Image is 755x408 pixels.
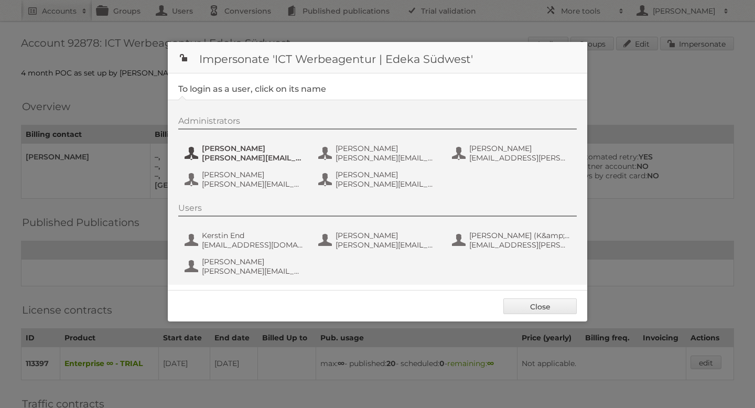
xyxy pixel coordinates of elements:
[202,266,304,276] span: [PERSON_NAME][EMAIL_ADDRESS][PERSON_NAME][DOMAIN_NAME]
[178,116,577,130] div: Administrators
[178,84,326,94] legend: To login as a user, click on its name
[184,256,307,277] button: [PERSON_NAME] [PERSON_NAME][EMAIL_ADDRESS][PERSON_NAME][DOMAIN_NAME]
[469,153,571,163] span: [EMAIL_ADDRESS][PERSON_NAME][DOMAIN_NAME]
[336,179,437,189] span: [PERSON_NAME][EMAIL_ADDRESS][PERSON_NAME][DOMAIN_NAME]
[336,170,437,179] span: [PERSON_NAME]
[451,143,574,164] button: [PERSON_NAME] [EMAIL_ADDRESS][PERSON_NAME][DOMAIN_NAME]
[317,143,440,164] button: [PERSON_NAME] [PERSON_NAME][EMAIL_ADDRESS][PERSON_NAME][DOMAIN_NAME]
[469,231,571,240] span: [PERSON_NAME] (K&amp;D)
[336,231,437,240] span: [PERSON_NAME]
[184,230,307,251] button: Kerstin End [EMAIL_ADDRESS][DOMAIN_NAME]
[202,179,304,189] span: [PERSON_NAME][EMAIL_ADDRESS][PERSON_NAME][DOMAIN_NAME]
[336,144,437,153] span: [PERSON_NAME]
[168,42,587,73] h1: Impersonate 'ICT Werbeagentur | Edeka Südwest'
[336,153,437,163] span: [PERSON_NAME][EMAIL_ADDRESS][PERSON_NAME][DOMAIN_NAME]
[469,144,571,153] span: [PERSON_NAME]
[202,257,304,266] span: [PERSON_NAME]
[184,169,307,190] button: [PERSON_NAME] [PERSON_NAME][EMAIL_ADDRESS][PERSON_NAME][DOMAIN_NAME]
[503,298,577,314] a: Close
[202,240,304,250] span: [EMAIL_ADDRESS][DOMAIN_NAME]
[469,240,571,250] span: [EMAIL_ADDRESS][PERSON_NAME][DOMAIN_NAME]
[202,153,304,163] span: [PERSON_NAME][EMAIL_ADDRESS][PERSON_NAME][DOMAIN_NAME]
[202,231,304,240] span: Kerstin End
[336,240,437,250] span: [PERSON_NAME][EMAIL_ADDRESS][PERSON_NAME][DOMAIN_NAME]
[202,170,304,179] span: [PERSON_NAME]
[202,144,304,153] span: [PERSON_NAME]
[317,230,440,251] button: [PERSON_NAME] [PERSON_NAME][EMAIL_ADDRESS][PERSON_NAME][DOMAIN_NAME]
[317,169,440,190] button: [PERSON_NAME] [PERSON_NAME][EMAIL_ADDRESS][PERSON_NAME][DOMAIN_NAME]
[184,143,307,164] button: [PERSON_NAME] [PERSON_NAME][EMAIL_ADDRESS][PERSON_NAME][DOMAIN_NAME]
[451,230,574,251] button: [PERSON_NAME] (K&amp;D) [EMAIL_ADDRESS][PERSON_NAME][DOMAIN_NAME]
[178,203,577,217] div: Users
